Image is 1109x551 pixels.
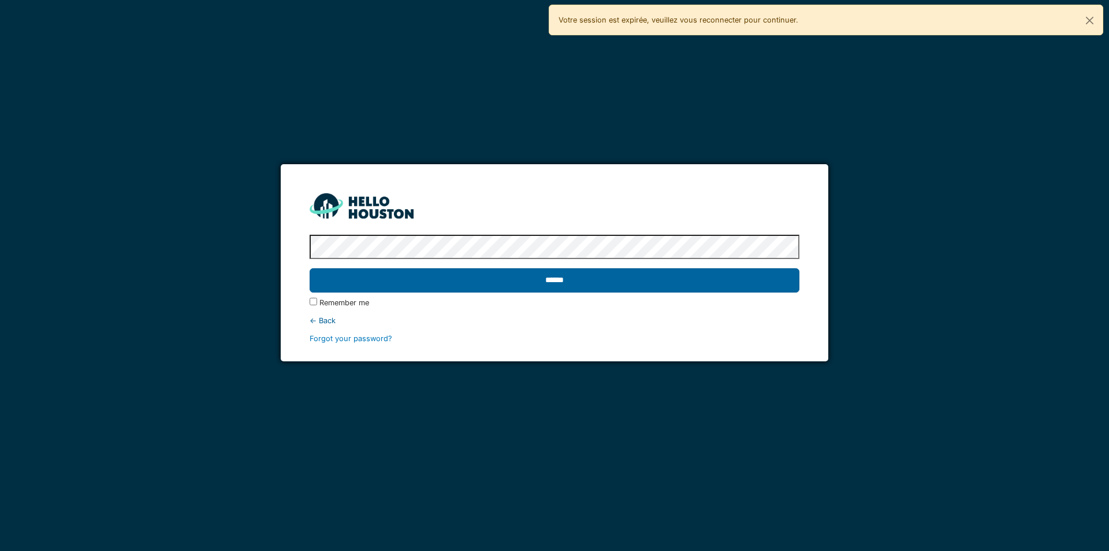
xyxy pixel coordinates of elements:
a: Forgot your password? [310,334,392,343]
button: Close [1077,5,1103,36]
img: HH_line-BYnF2_Hg.png [310,193,414,218]
div: Votre session est expirée, veuillez vous reconnecter pour continuer. [549,5,1103,35]
label: Remember me [319,297,369,308]
div: ← Back [310,315,799,326]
